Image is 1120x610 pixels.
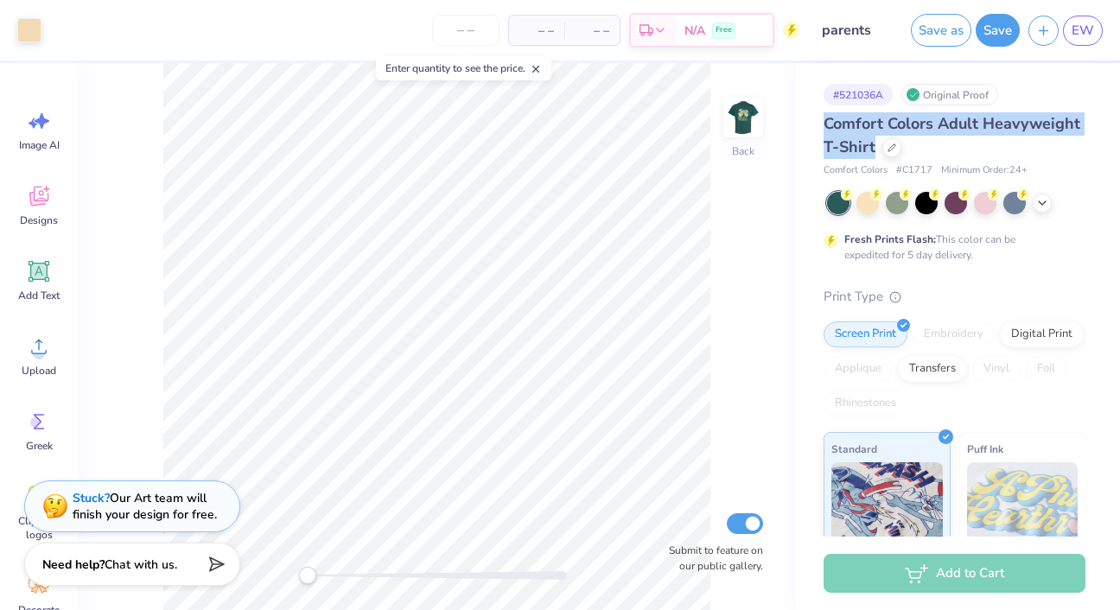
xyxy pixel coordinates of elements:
span: – – [519,22,554,40]
div: Vinyl [972,356,1021,382]
a: EW [1063,16,1103,46]
div: Original Proof [901,84,998,105]
span: Comfort Colors Adult Heavyweight T-Shirt [824,113,1080,157]
span: Chat with us. [105,556,177,573]
label: Submit to feature on our public gallery. [659,543,763,574]
div: Digital Print [1000,321,1084,347]
button: Save as [911,14,971,47]
span: Puff Ink [967,440,1003,458]
input: – – [432,15,500,46]
strong: Stuck? [73,490,110,506]
strong: Fresh Prints Flash: [844,232,936,246]
input: Untitled Design [809,13,894,48]
span: Greek [26,439,53,453]
img: Standard [831,462,943,549]
div: Our Art team will finish your design for free. [73,490,217,523]
div: Foil [1026,356,1066,382]
div: Rhinestones [824,391,907,416]
span: EW [1072,21,1094,41]
span: Designs [20,213,58,227]
strong: Need help? [42,556,105,573]
div: Print Type [824,287,1085,307]
div: Transfers [898,356,967,382]
span: – – [575,22,609,40]
span: Image AI [19,138,60,152]
img: Puff Ink [967,462,1079,549]
div: Applique [824,356,893,382]
div: Enter quantity to see the price. [376,56,551,80]
div: Accessibility label [299,567,316,584]
span: Comfort Colors [824,163,888,178]
span: Clipart & logos [10,514,67,542]
div: Screen Print [824,321,907,347]
span: Standard [831,440,877,458]
span: Add Text [18,289,60,302]
div: Embroidery [913,321,995,347]
span: Minimum Order: 24 + [941,163,1028,178]
div: This color can be expedited for 5 day delivery. [844,232,1057,263]
div: # 521036A [824,84,893,105]
span: N/A [684,22,705,40]
button: Save [976,14,1020,47]
span: Free [716,24,732,36]
span: Upload [22,364,56,378]
span: # C1717 [896,163,932,178]
div: Back [732,143,754,159]
img: Back [726,100,760,135]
